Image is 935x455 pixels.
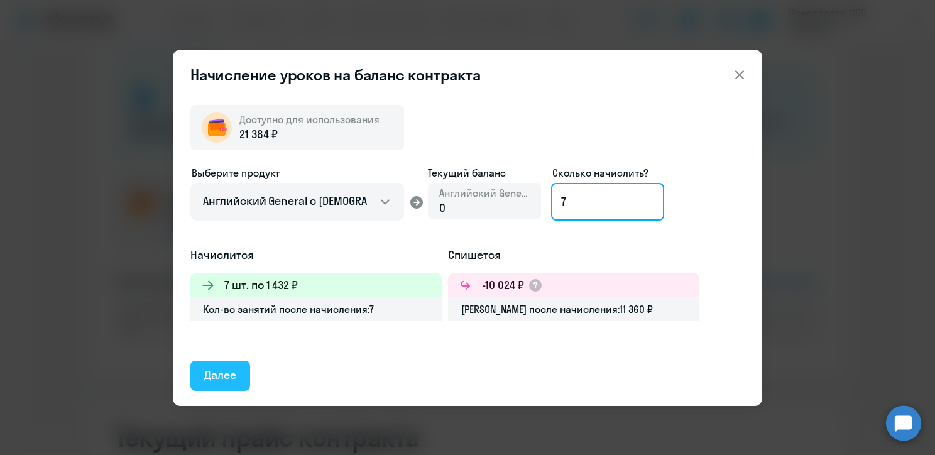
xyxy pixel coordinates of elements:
h3: 7 шт. по 1 432 ₽ [224,277,298,293]
span: Доступно для использования [239,113,380,126]
div: Далее [204,367,236,383]
span: Английский General [439,186,530,200]
header: Начисление уроков на баланс контракта [173,65,762,85]
span: Выберите продукт [192,167,280,179]
span: 0 [439,200,446,215]
h3: -10 024 ₽ [482,277,524,293]
span: Сколько начислить? [552,167,648,179]
button: Далее [190,361,250,391]
div: Кол-во занятий после начисления: 7 [190,297,442,321]
div: [PERSON_NAME] после начисления: 11 360 ₽ [448,297,699,321]
img: wallet-circle.png [202,112,232,143]
h5: Начислится [190,247,442,263]
h5: Спишется [448,247,699,263]
span: Текущий баланс [428,165,541,180]
span: 21 384 ₽ [239,126,278,143]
